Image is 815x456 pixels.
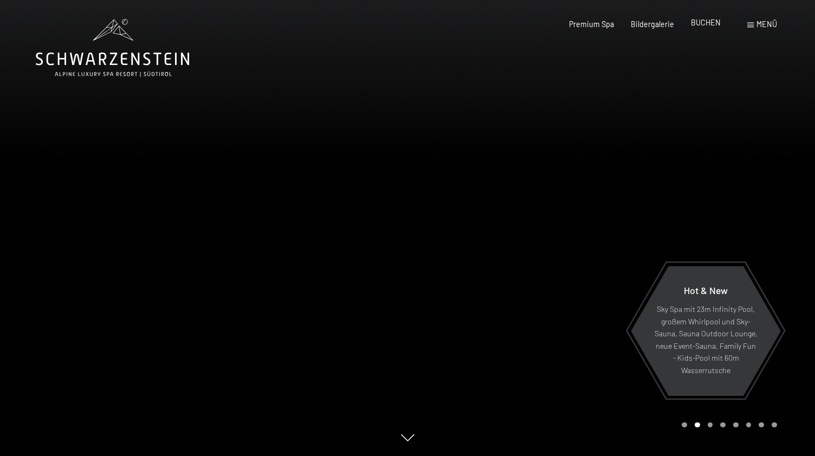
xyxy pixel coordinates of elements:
[720,422,726,428] div: Carousel Page 4
[733,422,739,428] div: Carousel Page 5
[746,422,752,428] div: Carousel Page 6
[654,304,758,377] p: Sky Spa mit 23m Infinity Pool, großem Whirlpool und Sky-Sauna, Sauna Outdoor Lounge, neue Event-S...
[759,422,764,428] div: Carousel Page 7
[630,265,781,396] a: Hot & New Sky Spa mit 23m Infinity Pool, großem Whirlpool und Sky-Sauna, Sauna Outdoor Lounge, ne...
[631,19,674,29] a: Bildergalerie
[569,19,614,29] a: Premium Spa
[678,422,777,428] div: Carousel Pagination
[756,19,777,29] span: Menü
[708,422,713,428] div: Carousel Page 3
[695,422,700,428] div: Carousel Page 2 (Current Slide)
[682,422,687,428] div: Carousel Page 1
[691,18,721,27] a: BUCHEN
[772,422,777,428] div: Carousel Page 8
[684,284,728,296] span: Hot & New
